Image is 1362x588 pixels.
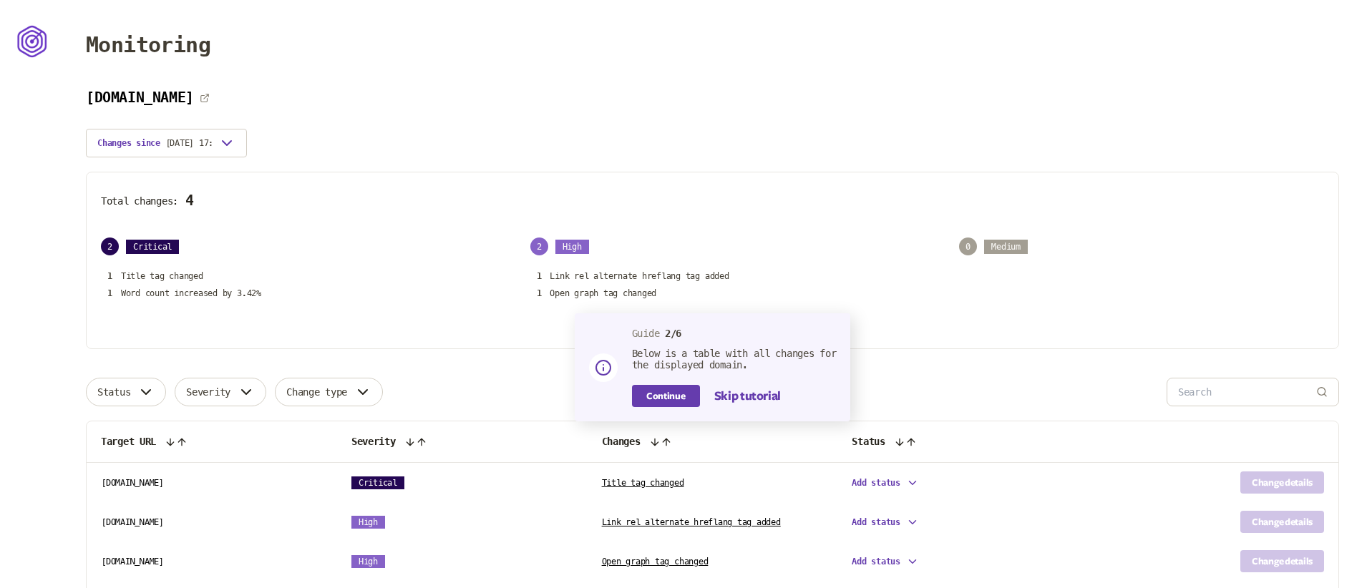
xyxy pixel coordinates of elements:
button: Change details [1240,471,1324,494]
p: Total changes: [101,192,1324,209]
p: Below is a table with all changes for the displayed domain. [632,348,837,371]
span: 4 [185,192,194,209]
button: Continue [632,385,700,407]
span: High [555,240,589,254]
span: 2 [530,237,548,255]
span: 0 [959,237,977,255]
th: Status [837,421,1088,463]
button: Skip tutorial [714,388,781,405]
div: [DOMAIN_NAME] [101,477,323,489]
button: Change details [1240,511,1324,533]
th: Severity [337,421,588,463]
button: Change details [1240,550,1324,572]
th: Changes [588,421,838,463]
div: [DOMAIN_NAME] [101,556,323,567]
span: 2 / 6 [665,328,681,339]
div: [DOMAIN_NAME] [101,516,323,528]
p: Guide [632,328,837,339]
span: Critical [351,476,404,489]
span: Critical [126,240,179,254]
h3: [DOMAIN_NAME] [86,89,194,106]
span: High [351,516,385,529]
span: Medium [984,240,1028,254]
th: Target URL [87,421,337,463]
span: High [351,555,385,568]
span: 2 [101,237,119,255]
h1: Monitoring [86,32,210,57]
